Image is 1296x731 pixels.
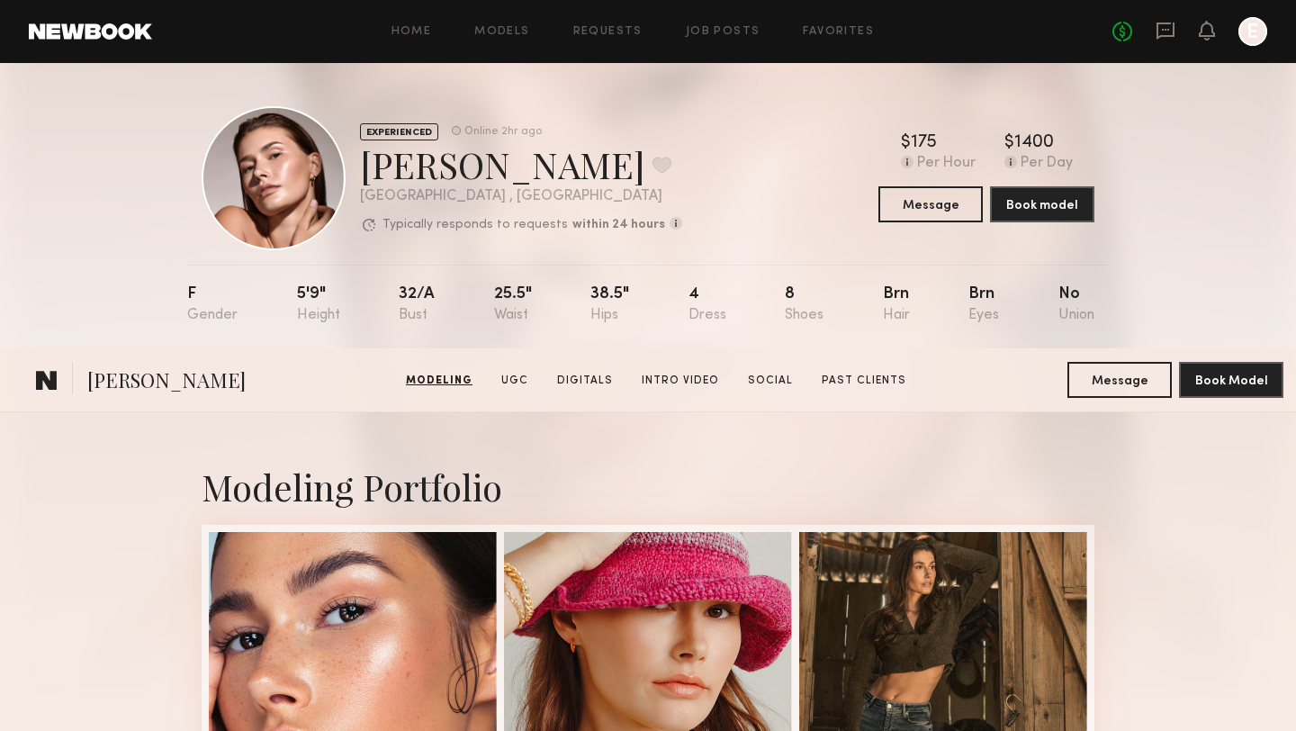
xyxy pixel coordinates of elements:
[360,123,438,140] div: EXPERIENCED
[494,286,532,323] div: 25.5"
[878,186,983,222] button: Message
[1238,17,1267,46] a: E
[187,286,238,323] div: F
[883,286,910,323] div: Brn
[901,134,911,152] div: $
[686,26,760,38] a: Job Posts
[550,373,620,389] a: Digitals
[1014,134,1054,152] div: 1400
[474,26,529,38] a: Models
[741,373,800,389] a: Social
[87,366,246,398] span: [PERSON_NAME]
[1179,372,1283,387] a: Book Model
[494,373,535,389] a: UGC
[911,134,937,152] div: 175
[1004,134,1014,152] div: $
[464,126,542,138] div: Online 2hr ago
[688,286,726,323] div: 4
[785,286,823,323] div: 8
[1179,362,1283,398] button: Book Model
[1058,286,1094,323] div: No
[399,286,435,323] div: 32/a
[1067,362,1172,398] button: Message
[572,219,665,231] b: within 24 hours
[917,156,976,172] div: Per Hour
[297,286,340,323] div: 5'9"
[202,463,1094,510] div: Modeling Portfolio
[391,26,432,38] a: Home
[634,373,726,389] a: Intro Video
[990,186,1094,222] button: Book model
[814,373,913,389] a: Past Clients
[968,286,999,323] div: Brn
[1021,156,1073,172] div: Per Day
[803,26,874,38] a: Favorites
[382,219,568,231] p: Typically responds to requests
[590,286,629,323] div: 38.5"
[360,189,682,204] div: [GEOGRAPHIC_DATA] , [GEOGRAPHIC_DATA]
[360,140,682,188] div: [PERSON_NAME]
[573,26,643,38] a: Requests
[399,373,480,389] a: Modeling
